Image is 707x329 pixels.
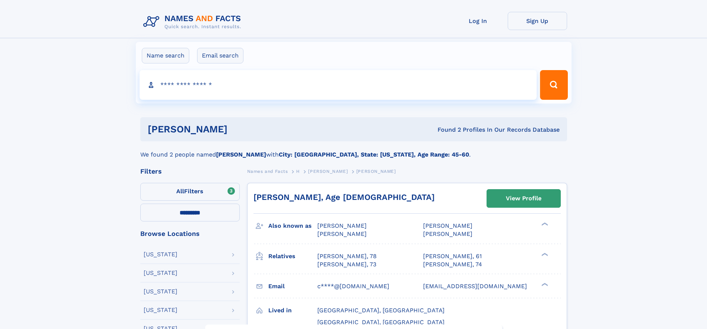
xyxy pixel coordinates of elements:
[423,230,472,237] span: [PERSON_NAME]
[279,151,469,158] b: City: [GEOGRAPHIC_DATA], State: [US_STATE], Age Range: 45-60
[317,307,445,314] span: [GEOGRAPHIC_DATA], [GEOGRAPHIC_DATA]
[148,125,333,134] h1: [PERSON_NAME]
[144,307,177,313] div: [US_STATE]
[296,167,300,176] a: H
[508,12,567,30] a: Sign Up
[216,151,266,158] b: [PERSON_NAME]
[487,190,560,207] a: View Profile
[356,169,396,174] span: [PERSON_NAME]
[308,169,348,174] span: [PERSON_NAME]
[333,126,560,134] div: Found 2 Profiles In Our Records Database
[197,48,243,63] label: Email search
[140,141,567,159] div: We found 2 people named with .
[140,183,240,201] label: Filters
[144,270,177,276] div: [US_STATE]
[140,168,240,175] div: Filters
[268,220,317,232] h3: Also known as
[247,167,288,176] a: Names and Facts
[423,252,482,260] a: [PERSON_NAME], 61
[540,282,549,287] div: ❯
[176,188,184,195] span: All
[140,12,247,32] img: Logo Names and Facts
[506,190,541,207] div: View Profile
[144,251,177,257] div: [US_STATE]
[423,283,527,290] span: [EMAIL_ADDRESS][DOMAIN_NAME]
[253,193,435,202] a: [PERSON_NAME], Age [DEMOGRAPHIC_DATA]
[308,167,348,176] a: [PERSON_NAME]
[423,260,482,269] a: [PERSON_NAME], 74
[540,252,549,257] div: ❯
[268,250,317,263] h3: Relatives
[540,222,549,227] div: ❯
[317,230,367,237] span: [PERSON_NAME]
[140,230,240,237] div: Browse Locations
[268,280,317,293] h3: Email
[317,260,376,269] a: [PERSON_NAME], 73
[423,222,472,229] span: [PERSON_NAME]
[140,70,537,100] input: search input
[268,304,317,317] h3: Lived in
[317,222,367,229] span: [PERSON_NAME]
[448,12,508,30] a: Log In
[540,70,567,100] button: Search Button
[317,252,377,260] a: [PERSON_NAME], 78
[296,169,300,174] span: H
[144,289,177,295] div: [US_STATE]
[142,48,189,63] label: Name search
[317,319,445,326] span: [GEOGRAPHIC_DATA], [GEOGRAPHIC_DATA]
